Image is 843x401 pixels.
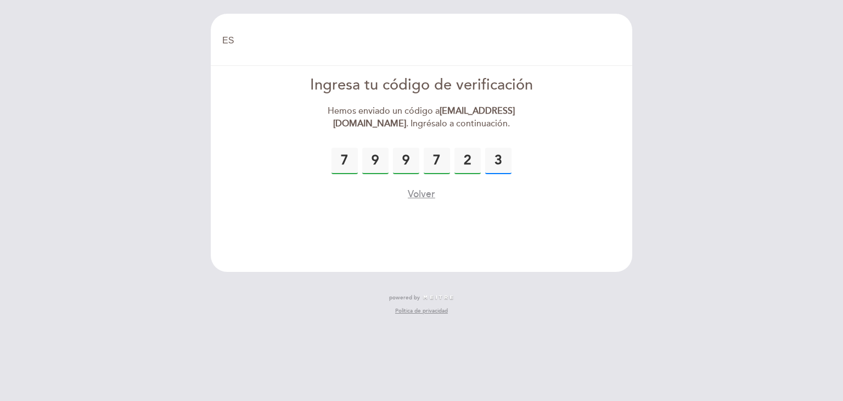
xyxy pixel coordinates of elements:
strong: [EMAIL_ADDRESS][DOMAIN_NAME] [333,105,515,129]
input: 0 [424,148,450,174]
a: powered by [389,294,454,302]
input: 0 [362,148,389,174]
span: powered by [389,294,420,302]
button: Volver [408,187,435,201]
div: Hemos enviado un código a . Ingrésalo a continuación. [296,105,548,130]
input: 0 [485,148,512,174]
div: Ingresa tu código de verificación [296,75,548,96]
img: MEITRE [423,295,454,300]
input: 0 [454,148,481,174]
input: 0 [393,148,419,174]
a: Política de privacidad [395,307,448,315]
input: 0 [331,148,358,174]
